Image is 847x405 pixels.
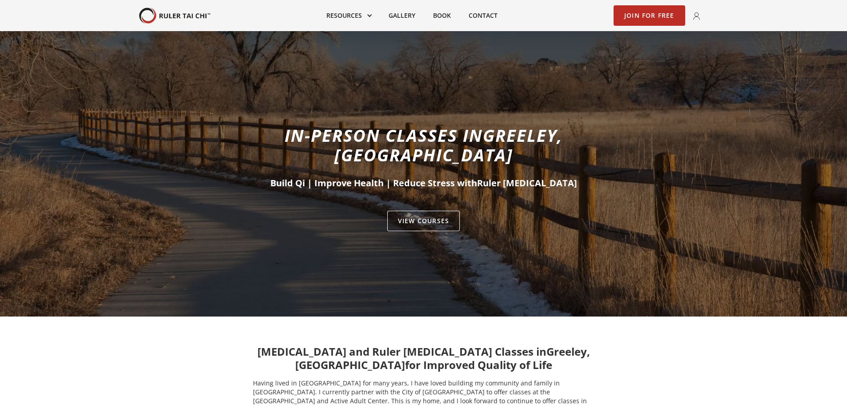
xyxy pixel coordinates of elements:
[139,8,210,24] a: home
[317,6,380,25] div: Resources
[460,6,506,25] a: Contact
[387,211,460,231] a: VIEW Courses
[614,5,685,26] a: Join for Free
[380,6,424,25] a: Gallery
[295,344,590,372] span: Greeley, [GEOGRAPHIC_DATA]
[139,8,210,24] img: Your Brand Name
[477,177,577,189] span: Ruler [MEDICAL_DATA]
[334,124,563,166] span: Greeley, [GEOGRAPHIC_DATA]
[216,177,632,189] h2: Build Qi | Improve Health | Reduce Stress with
[424,6,460,25] a: Book
[196,345,651,372] h3: [MEDICAL_DATA] and Ruler [MEDICAL_DATA] Classes in for Improved Quality of Life
[216,125,632,164] h1: In-person classes in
